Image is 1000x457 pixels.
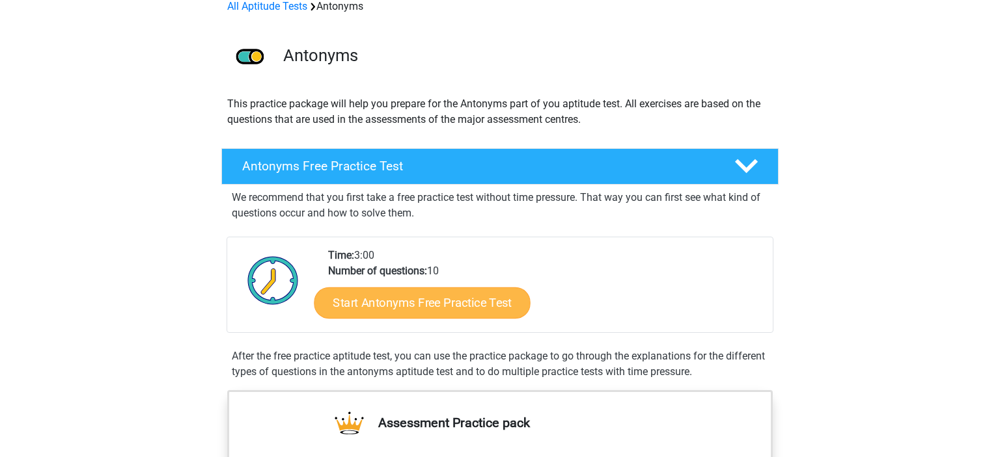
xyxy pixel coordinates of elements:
a: Antonyms Free Practice Test [216,148,784,185]
img: Clock [240,248,306,313]
b: Time: [328,249,354,261]
img: antonyms [222,30,277,85]
p: This practice package will help you prepare for the Antonyms part of you aptitude test. All exerc... [227,96,773,127]
div: 3:00 10 [318,248,772,332]
h3: Antonyms [283,46,768,66]
b: Number of questions: [328,265,427,277]
div: After the free practice aptitude test, you can use the practice package to go through the explana... [227,348,773,380]
h4: Antonyms Free Practice Test [242,159,714,174]
p: We recommend that you first take a free practice test without time pressure. That way you can fir... [232,190,768,221]
a: Start Antonyms Free Practice Test [314,287,531,318]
